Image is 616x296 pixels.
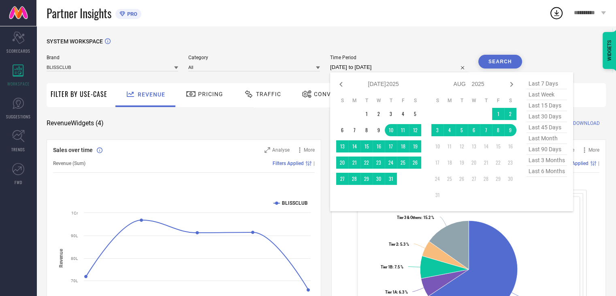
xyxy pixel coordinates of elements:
[381,265,392,269] tspan: Tier 1B
[526,111,567,122] span: last 30 days
[397,215,421,220] tspan: Tier 3 & Others
[443,140,456,152] td: Mon Aug 11 2025
[264,147,270,153] svg: Zoom
[492,157,504,169] td: Fri Aug 22 2025
[573,119,600,127] span: DOWNLOAD
[443,97,456,104] th: Monday
[188,55,320,60] span: Category
[492,173,504,185] td: Fri Aug 29 2025
[6,114,31,120] span: SUGGESTIONS
[409,97,421,104] th: Saturday
[397,140,409,152] td: Fri Jul 18 2025
[409,124,421,136] td: Sat Jul 12 2025
[360,173,373,185] td: Tue Jul 29 2025
[53,147,93,153] span: Sales over time
[456,140,468,152] td: Tue Aug 12 2025
[598,161,599,166] span: |
[360,124,373,136] td: Tue Jul 08 2025
[588,147,599,153] span: More
[282,200,308,206] text: BLISSCLUB
[125,11,137,17] span: PRO
[385,140,397,152] td: Thu Jul 17 2025
[480,140,492,152] td: Thu Aug 14 2025
[480,124,492,136] td: Thu Aug 07 2025
[526,100,567,111] span: last 15 days
[256,91,281,97] span: Traffic
[47,119,104,127] span: Revenue Widgets ( 4 )
[507,79,516,89] div: Next month
[272,147,290,153] span: Analyse
[373,97,385,104] th: Wednesday
[492,140,504,152] td: Fri Aug 15 2025
[7,81,30,87] span: WORKSPACE
[389,242,398,247] tspan: Tier 2
[53,161,85,166] span: Revenue (Sum)
[397,108,409,120] td: Fri Jul 04 2025
[336,97,348,104] th: Sunday
[348,157,360,169] td: Mon Jul 21 2025
[138,91,165,98] span: Revenue
[492,124,504,136] td: Fri Aug 08 2025
[381,265,403,269] text: : 7.5 %
[504,124,516,136] td: Sat Aug 09 2025
[397,97,409,104] th: Friday
[336,157,348,169] td: Sun Jul 20 2025
[47,5,111,21] span: Partner Insights
[6,48,30,54] span: SCORECARDS
[47,55,178,60] span: Brand
[431,124,443,136] td: Sun Aug 03 2025
[504,157,516,169] td: Sat Aug 23 2025
[11,146,25,152] span: TRENDS
[198,91,223,97] span: Pricing
[385,124,397,136] td: Thu Jul 10 2025
[480,157,492,169] td: Thu Aug 21 2025
[409,108,421,120] td: Sat Jul 05 2025
[468,140,480,152] td: Wed Aug 13 2025
[336,124,348,136] td: Sun Jul 06 2025
[504,108,516,120] td: Sat Aug 02 2025
[348,140,360,152] td: Mon Jul 14 2025
[468,124,480,136] td: Wed Aug 06 2025
[336,79,346,89] div: Previous month
[336,140,348,152] td: Sun Jul 13 2025
[273,161,304,166] span: Filters Applied
[385,157,397,169] td: Thu Jul 24 2025
[504,97,516,104] th: Saturday
[385,290,407,294] text: : 6.3 %
[431,173,443,185] td: Sun Aug 24 2025
[397,215,434,220] text: : 15.2 %
[431,157,443,169] td: Sun Aug 17 2025
[492,108,504,120] td: Fri Aug 01 2025
[360,97,373,104] th: Tuesday
[385,108,397,120] td: Thu Jul 03 2025
[373,157,385,169] td: Wed Jul 23 2025
[373,108,385,120] td: Wed Jul 02 2025
[348,97,360,104] th: Monday
[385,97,397,104] th: Thursday
[456,173,468,185] td: Tue Aug 26 2025
[431,140,443,152] td: Sun Aug 10 2025
[456,124,468,136] td: Tue Aug 05 2025
[304,147,315,153] span: More
[71,234,78,238] text: 90L
[336,173,348,185] td: Sun Jul 27 2025
[360,108,373,120] td: Tue Jul 01 2025
[526,166,567,177] span: last 6 months
[480,173,492,185] td: Thu Aug 28 2025
[443,173,456,185] td: Mon Aug 25 2025
[314,91,353,97] span: Conversion
[313,161,315,166] span: |
[456,157,468,169] td: Tue Aug 19 2025
[373,173,385,185] td: Wed Jul 30 2025
[456,97,468,104] th: Tuesday
[348,173,360,185] td: Mon Jul 28 2025
[51,89,107,99] span: Filter By Use-Case
[15,179,22,185] span: FWD
[431,189,443,201] td: Sun Aug 31 2025
[71,211,78,215] text: 1Cr
[373,140,385,152] td: Wed Jul 16 2025
[443,124,456,136] td: Mon Aug 04 2025
[409,140,421,152] td: Sat Jul 19 2025
[71,256,78,261] text: 80L
[526,155,567,166] span: last 3 months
